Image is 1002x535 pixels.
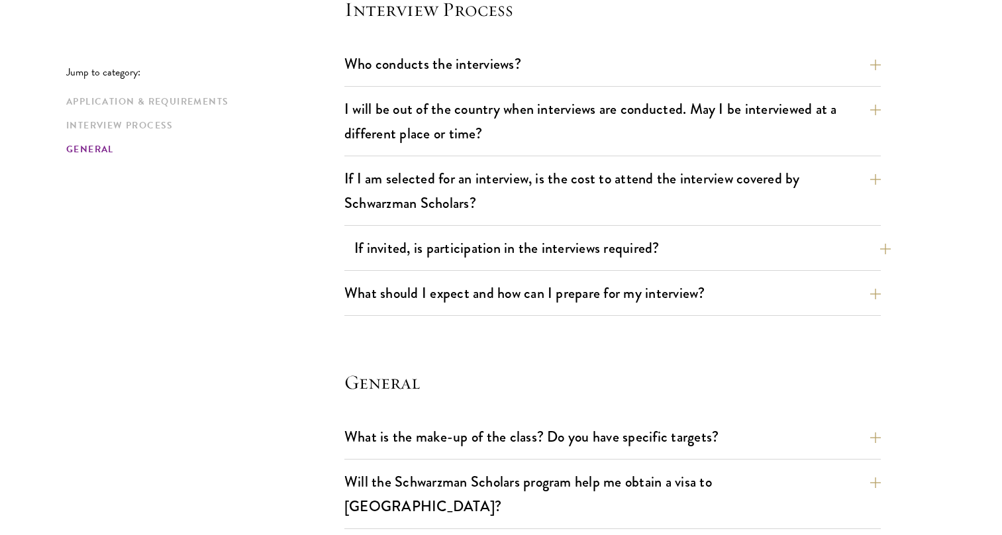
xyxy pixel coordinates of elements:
button: If I am selected for an interview, is the cost to attend the interview covered by Schwarzman Scho... [344,164,881,218]
h4: General [344,369,881,395]
a: Application & Requirements [66,95,336,109]
button: What is the make-up of the class? Do you have specific targets? [344,422,881,452]
button: I will be out of the country when interviews are conducted. May I be interviewed at a different p... [344,94,881,148]
a: Interview Process [66,119,336,132]
button: Who conducts the interviews? [344,49,881,79]
button: If invited, is participation in the interviews required? [354,233,891,263]
button: What should I expect and how can I prepare for my interview? [344,278,881,308]
p: Jump to category: [66,66,344,78]
button: Will the Schwarzman Scholars program help me obtain a visa to [GEOGRAPHIC_DATA]? [344,467,881,521]
a: General [66,142,336,156]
